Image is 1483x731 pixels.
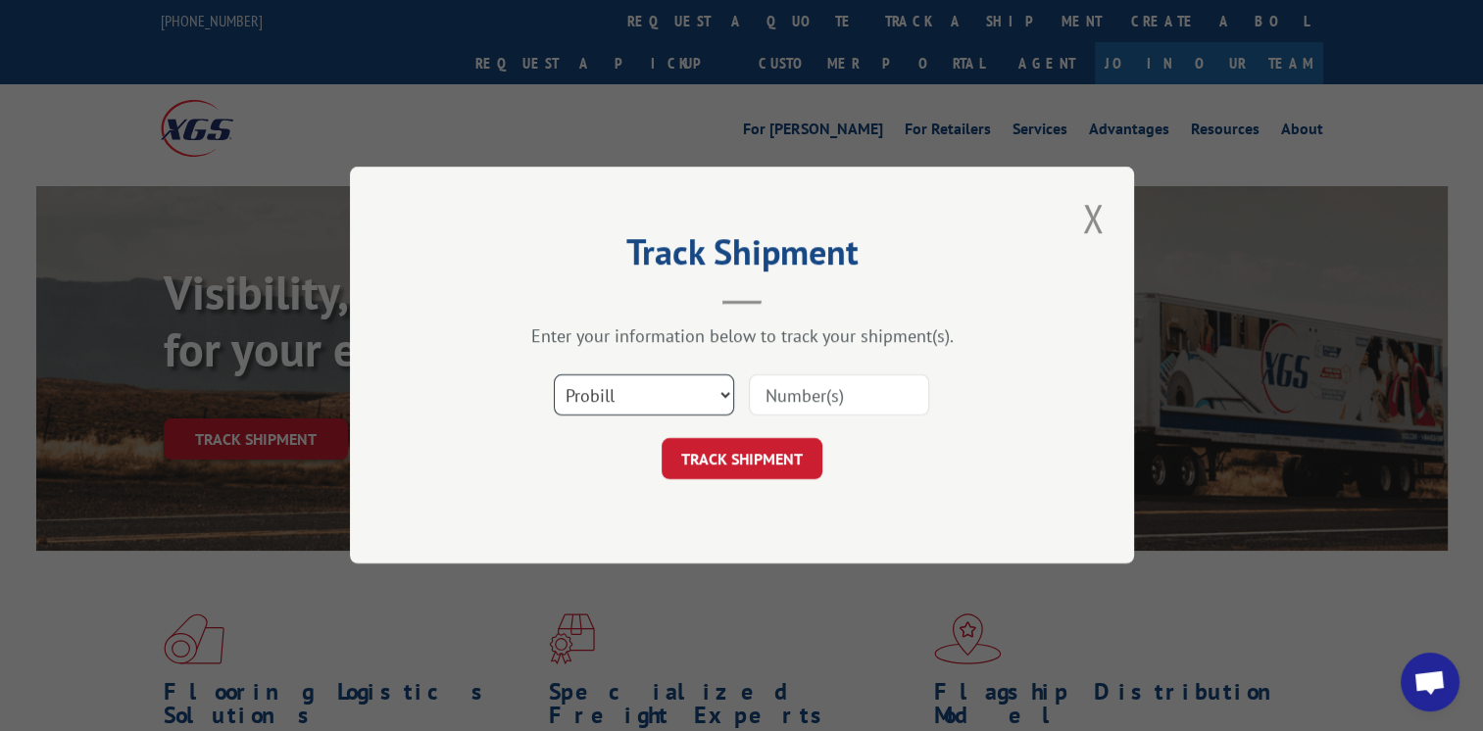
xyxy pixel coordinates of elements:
h2: Track Shipment [448,238,1036,275]
button: Close modal [1076,191,1110,245]
button: TRACK SHIPMENT [662,439,822,480]
a: Open chat [1401,653,1459,711]
input: Number(s) [749,375,929,416]
div: Enter your information below to track your shipment(s). [448,325,1036,348]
